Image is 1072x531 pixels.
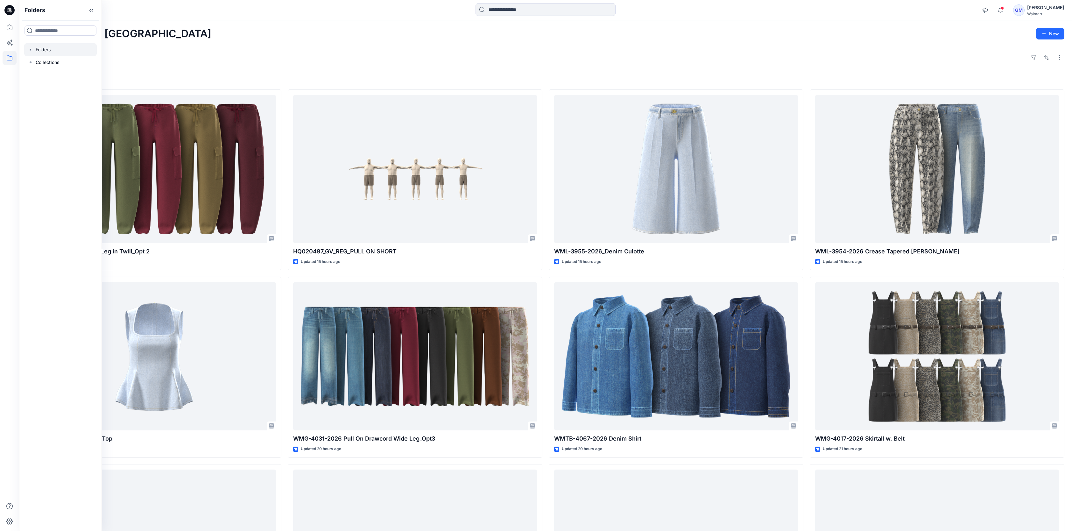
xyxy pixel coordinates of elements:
[1013,4,1025,16] div: GM
[1036,28,1064,39] button: New
[293,434,537,443] p: WMG-4031-2026 Pull On Drawcord Wide Leg_Opt3
[554,282,798,430] a: WMTB-4067-2026 Denim Shirt
[32,95,276,243] a: WMG-4018-2026 Barrel Leg in Twill_Opt 2
[815,282,1059,430] a: WMG-4017-2026 Skirtall w. Belt
[27,28,211,40] h2: Welcome back, [GEOGRAPHIC_DATA]
[293,95,537,243] a: HQ020497_GV_REG_PULL ON SHORT
[823,446,862,452] p: Updated 21 hours ago
[32,282,276,430] a: WML-3994-2026 Denim Top
[815,434,1059,443] p: WMG-4017-2026 Skirtall w. Belt
[562,258,601,265] p: Updated 15 hours ago
[32,247,276,256] p: WMG-4018-2026 Barrel Leg in Twill_Opt 2
[823,258,862,265] p: Updated 15 hours ago
[293,247,537,256] p: HQ020497_GV_REG_PULL ON SHORT
[562,446,602,452] p: Updated 20 hours ago
[301,446,341,452] p: Updated 20 hours ago
[293,282,537,430] a: WMG-4031-2026 Pull On Drawcord Wide Leg_Opt3
[36,59,60,66] p: Collections
[815,247,1059,256] p: WML-3954-2026 Crease Tapered [PERSON_NAME]
[301,258,340,265] p: Updated 15 hours ago
[554,434,798,443] p: WMTB-4067-2026 Denim Shirt
[1027,11,1064,16] div: Walmart
[815,95,1059,243] a: WML-3954-2026 Crease Tapered Jean
[32,434,276,443] p: WML-3994-2026 Denim Top
[554,95,798,243] a: WML-3955-2026_Denim Culotte
[554,247,798,256] p: WML-3955-2026_Denim Culotte
[27,75,1064,83] h4: Styles
[1027,4,1064,11] div: [PERSON_NAME]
